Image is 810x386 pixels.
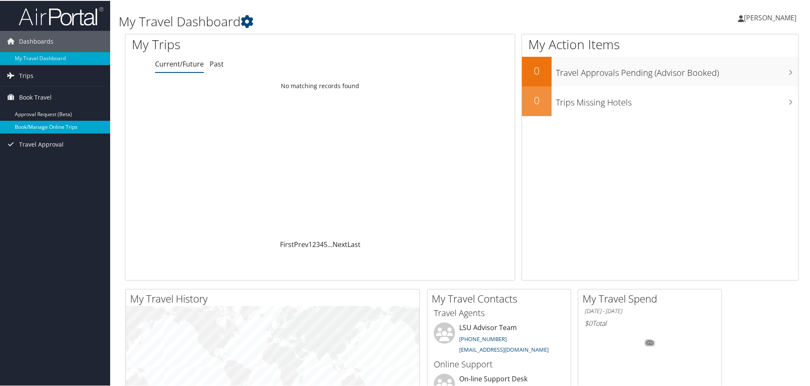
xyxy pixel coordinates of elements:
[294,239,308,248] a: Prev
[459,345,549,353] a: [EMAIL_ADDRESS][DOMAIN_NAME]
[19,133,64,154] span: Travel Approval
[19,64,33,86] span: Trips
[320,239,324,248] a: 4
[327,239,333,248] span: …
[312,239,316,248] a: 2
[430,322,569,356] li: LSU Advisor Team
[646,340,653,345] tspan: 0%
[434,306,564,318] h3: Travel Agents
[308,239,312,248] a: 1
[130,291,419,305] h2: My Travel History
[522,35,798,53] h1: My Action Items
[556,62,798,78] h3: Travel Approvals Pending (Advisor Booked)
[585,318,592,327] span: $0
[583,291,721,305] h2: My Travel Spend
[155,58,204,68] a: Current/Future
[347,239,361,248] a: Last
[280,239,294,248] a: First
[585,306,715,314] h6: [DATE] - [DATE]
[556,92,798,108] h3: Trips Missing Hotels
[459,334,507,342] a: [PHONE_NUMBER]
[19,86,52,107] span: Book Travel
[210,58,224,68] a: Past
[316,239,320,248] a: 3
[432,291,571,305] h2: My Travel Contacts
[19,6,103,25] img: airportal-logo.png
[125,78,515,93] td: No matching records found
[585,318,715,327] h6: Total
[324,239,327,248] a: 5
[522,86,798,115] a: 0Trips Missing Hotels
[19,30,53,51] span: Dashboards
[522,63,552,77] h2: 0
[738,4,805,30] a: [PERSON_NAME]
[522,92,552,107] h2: 0
[744,12,796,22] span: [PERSON_NAME]
[333,239,347,248] a: Next
[119,12,576,30] h1: My Travel Dashboard
[434,358,564,369] h3: Online Support
[522,56,798,86] a: 0Travel Approvals Pending (Advisor Booked)
[132,35,346,53] h1: My Trips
